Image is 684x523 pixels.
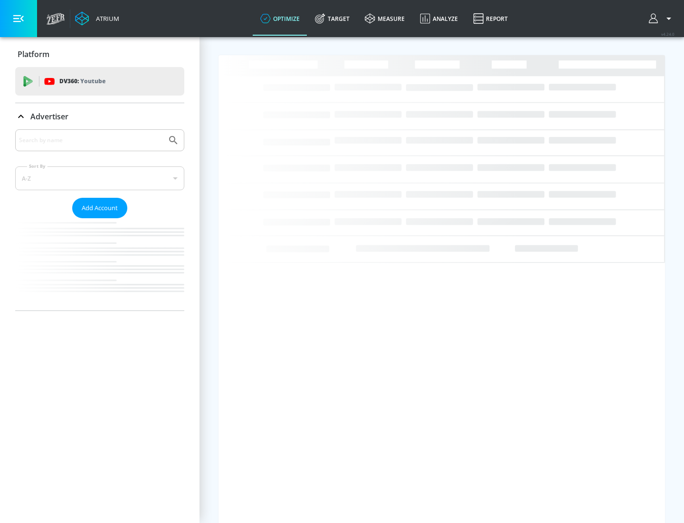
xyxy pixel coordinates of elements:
[82,203,118,213] span: Add Account
[30,111,68,122] p: Advertiser
[307,1,357,36] a: Target
[15,41,184,68] div: Platform
[72,198,127,218] button: Add Account
[661,31,674,37] span: v 4.24.0
[465,1,515,36] a: Report
[75,11,119,26] a: Atrium
[15,103,184,130] div: Advertiser
[80,76,105,86] p: Youtube
[15,218,184,310] nav: list of Advertiser
[92,14,119,23] div: Atrium
[253,1,307,36] a: optimize
[19,134,163,146] input: Search by name
[15,67,184,96] div: DV360: Youtube
[59,76,105,87] p: DV360:
[27,163,47,169] label: Sort By
[15,166,184,190] div: A-Z
[412,1,465,36] a: Analyze
[18,49,49,59] p: Platform
[357,1,412,36] a: measure
[15,129,184,310] div: Advertiser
